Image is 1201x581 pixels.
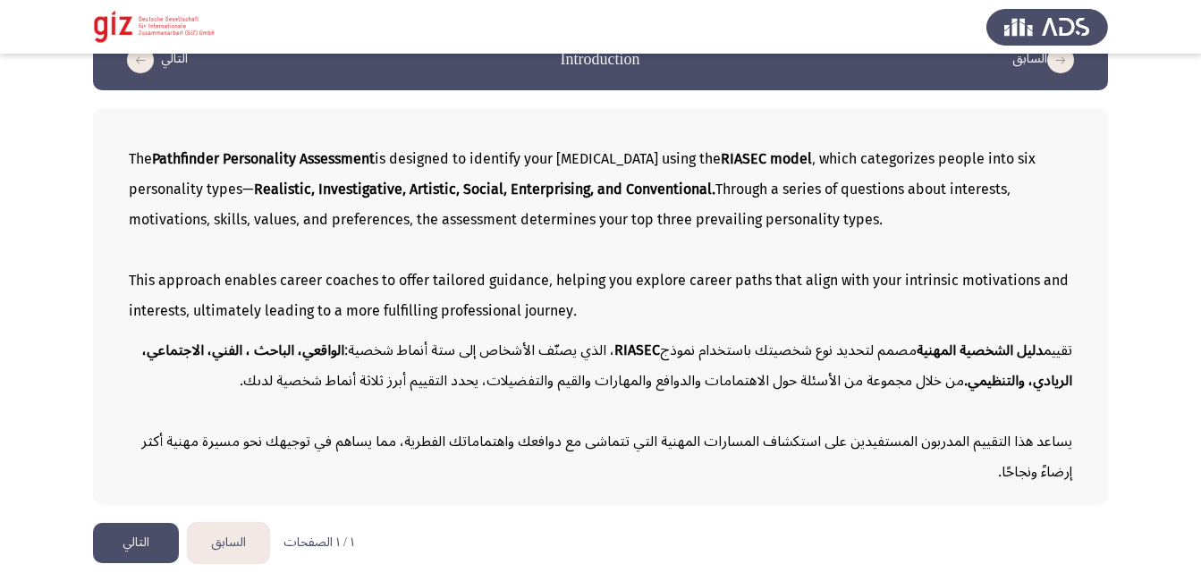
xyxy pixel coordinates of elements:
button: load next page [93,523,179,563]
b: الواقعي، الباحث ، الفني، الاجتماعي، الريادي، والتنظيمي. [142,335,1072,396]
b: RIASEC model [721,144,812,174]
b: Pathfinder Personality Assessment [152,144,375,174]
b: دليل الشخصية المهنية [917,335,1044,366]
h3: Introduction [561,48,640,71]
div: This approach enables career coaches to offer tailored guidance, helping you explore career paths... [129,265,1072,326]
button: load previous page [1007,46,1087,74]
img: Assess Talent Management logo [986,2,1108,52]
b: Realistic, Investigative, Artistic, Social, Enterprising, and Conventional. [254,174,715,205]
div: The is designed to identify your [MEDICAL_DATA] using the , which categorizes people into six per... [129,144,1072,235]
b: RIASEC [614,335,660,366]
img: Assessment logo of GIZ Pathfinder Personality Assessment (White Collars) [93,2,215,52]
div: تقييم مصمم لتحديد نوع شخصيتك باستخدام نموذج ، الذي يصنّف الأشخاص إلى ستة أنماط شخصية: من خلال مجم... [129,335,1072,396]
p: ١ / ١ الصفحات [283,535,354,551]
span: يساعد هذا التقييم المدربون المستفيدين على استكشاف المسارات المهنية التي تتماشى مع دوافعك واهتماما... [141,426,1072,487]
button: load previous page [188,523,269,563]
button: load next page [114,46,193,74]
